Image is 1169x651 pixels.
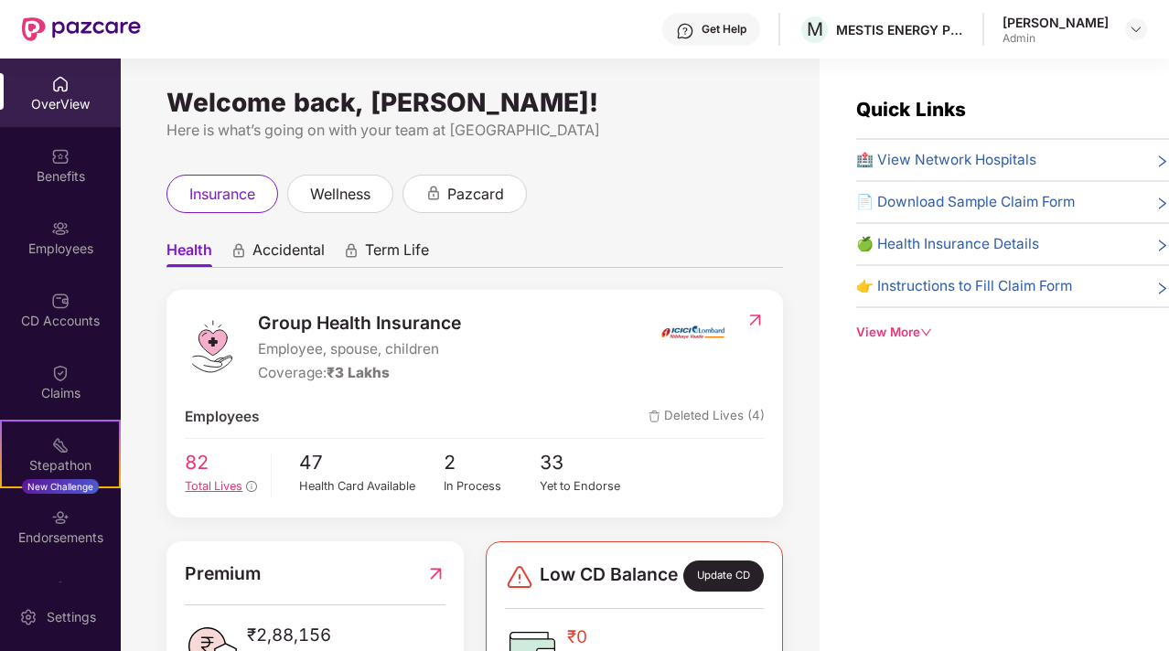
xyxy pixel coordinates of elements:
[258,309,461,336] span: Group Health Insurance
[51,219,70,238] img: svg+xml;base64,PHN2ZyBpZD0iRW1wbG95ZWVzIiB4bWxucz0iaHR0cDovL3d3dy53My5vcmcvMjAwMC9zdmciIHdpZHRoPS...
[51,292,70,310] img: svg+xml;base64,PHN2ZyBpZD0iQ0RfQWNjb3VudHMiIGRhdGEtbmFtZT0iQ0QgQWNjb3VudHMiIHhtbG5zPSJodHRwOi8vd3...
[1155,195,1169,213] span: right
[659,309,727,355] img: insurerIcon
[51,508,70,527] img: svg+xml;base64,PHN2ZyBpZD0iRW5kb3JzZW1lbnRzIiB4bWxucz0iaHR0cDovL3d3dy53My5vcmcvMjAwMC9zdmciIHdpZH...
[51,364,70,382] img: svg+xml;base64,PHN2ZyBpZD0iQ2xhaW0iIHhtbG5zPSJodHRwOi8vd3d3LnczLm9yZy8yMDAwL3N2ZyIgd2lkdGg9IjIwIi...
[807,18,823,40] span: M
[1155,153,1169,171] span: right
[22,17,141,41] img: New Pazcare Logo
[649,411,660,422] img: deleteIcon
[683,560,764,592] div: Update CD
[856,191,1075,213] span: 📄 Download Sample Claim Form
[310,183,370,206] span: wellness
[920,326,932,338] span: down
[447,183,504,206] span: pazcard
[51,436,70,454] img: svg+xml;base64,PHN2ZyB4bWxucz0iaHR0cDovL3d3dy53My5vcmcvMjAwMC9zdmciIHdpZHRoPSIyMSIgaGVpZ2h0PSIyMC...
[426,560,445,587] img: RedirectIcon
[166,240,212,267] span: Health
[856,233,1039,255] span: 🍏 Health Insurance Details
[185,479,242,493] span: Total Lives
[231,242,247,259] div: animation
[327,364,390,381] span: ₹3 Lakhs
[252,240,325,267] span: Accidental
[51,147,70,165] img: svg+xml;base64,PHN2ZyBpZD0iQmVuZWZpdHMiIHhtbG5zPSJodHRwOi8vd3d3LnczLm9yZy8yMDAwL3N2ZyIgd2lkdGg9Ij...
[702,22,746,37] div: Get Help
[856,275,1072,297] span: 👉 Instructions to Fill Claim Form
[567,624,692,651] span: ₹0
[856,323,1169,342] div: View More
[1003,31,1109,46] div: Admin
[540,477,637,496] div: Yet to Endorse
[189,183,255,206] span: insurance
[425,185,442,201] div: animation
[676,22,694,40] img: svg+xml;base64,PHN2ZyBpZD0iSGVscC0zMngzMiIgeG1sbnM9Imh0dHA6Ly93d3cudzMub3JnLzIwMDAvc3ZnIiB3aWR0aD...
[343,242,359,259] div: animation
[540,448,637,478] span: 33
[19,608,38,626] img: svg+xml;base64,PHN2ZyBpZD0iU2V0dGluZy0yMHgyMCIgeG1sbnM9Imh0dHA6Ly93d3cudzMub3JnLzIwMDAvc3ZnIiB3aW...
[51,75,70,93] img: svg+xml;base64,PHN2ZyBpZD0iSG9tZSIgeG1sbnM9Imh0dHA6Ly93d3cudzMub3JnLzIwMDAvc3ZnIiB3aWR0aD0iMjAiIG...
[185,319,240,374] img: logo
[185,406,259,428] span: Employees
[258,338,461,360] span: Employee, spouse, children
[166,119,783,142] div: Here is what’s going on with your team at [GEOGRAPHIC_DATA]
[299,477,444,496] div: Health Card Available
[444,477,541,496] div: In Process
[22,479,99,494] div: New Challenge
[836,21,964,38] div: MESTIS ENERGY PRIVATE LIMITED
[247,622,360,649] span: ₹2,88,156
[444,448,541,478] span: 2
[258,362,461,384] div: Coverage:
[299,448,444,478] span: 47
[745,311,765,329] img: RedirectIcon
[365,240,429,267] span: Term Life
[1003,14,1109,31] div: [PERSON_NAME]
[1155,237,1169,255] span: right
[856,149,1036,171] span: 🏥 View Network Hospitals
[1155,279,1169,297] span: right
[185,560,261,587] span: Premium
[856,98,966,121] span: Quick Links
[185,448,257,478] span: 82
[505,562,534,592] img: svg+xml;base64,PHN2ZyBpZD0iRGFuZ2VyLTMyeDMyIiB4bWxucz0iaHR0cDovL3d3dy53My5vcmcvMjAwMC9zdmciIHdpZH...
[51,581,70,599] img: svg+xml;base64,PHN2ZyBpZD0iTXlfT3JkZXJzIiBkYXRhLW5hbWU9Ik15IE9yZGVycyIgeG1sbnM9Imh0dHA6Ly93d3cudz...
[1129,22,1143,37] img: svg+xml;base64,PHN2ZyBpZD0iRHJvcGRvd24tMzJ4MzIiIHhtbG5zPSJodHRwOi8vd3d3LnczLm9yZy8yMDAwL3N2ZyIgd2...
[41,608,102,626] div: Settings
[2,456,119,475] div: Stepathon
[540,560,678,592] span: Low CD Balance
[166,95,783,110] div: Welcome back, [PERSON_NAME]!
[246,481,256,491] span: info-circle
[649,406,765,428] span: Deleted Lives (4)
